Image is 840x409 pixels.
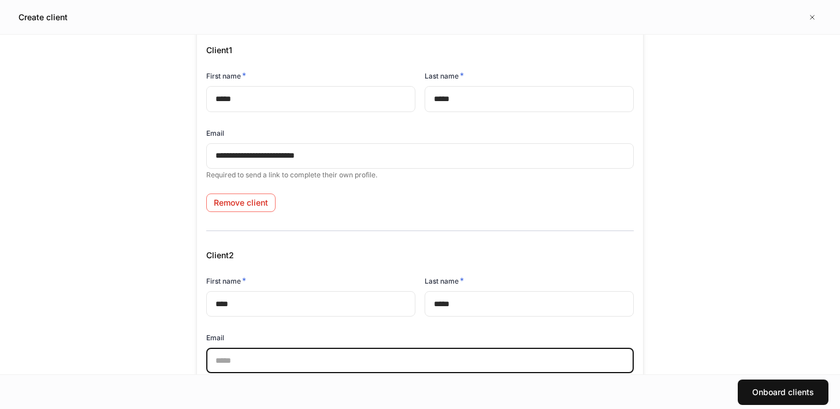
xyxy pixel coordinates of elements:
p: Required to send a link to complete their own profile. [206,170,634,180]
h6: Last name [425,275,464,287]
button: Onboard clients [738,380,828,405]
h6: First name [206,275,246,287]
h5: Client 2 [206,250,634,261]
div: Remove client [214,197,268,209]
h6: First name [206,70,246,81]
h6: Last name [425,70,464,81]
button: Remove client [206,194,276,212]
h5: Client 1 [206,44,634,56]
h5: Create client [18,12,68,23]
div: Onboard clients [752,386,814,398]
h6: Email [206,128,224,139]
h6: Email [206,332,224,343]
